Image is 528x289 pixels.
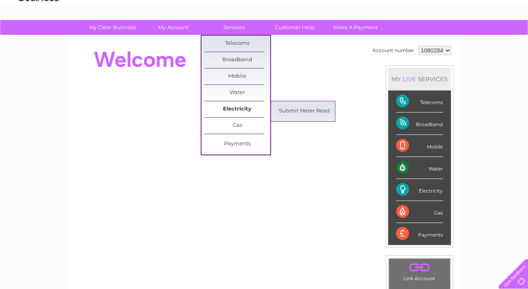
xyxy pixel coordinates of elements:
[18,21,59,45] img: logo.png
[391,261,448,275] a: .
[204,85,270,101] a: Water
[475,34,494,40] a: Contact
[204,68,270,84] a: Mobile
[430,34,454,40] a: Telecoms
[396,179,443,201] div: Electricity
[389,258,450,283] td: Link Account
[377,4,432,14] a: 0333 014 3131
[407,34,425,40] a: Energy
[204,118,270,134] a: Gas
[204,52,270,68] a: Broadband
[204,101,270,117] a: Electricity
[204,136,270,152] a: Payments
[201,20,267,35] a: Services
[396,223,443,245] div: Payments
[396,90,443,112] div: Telecoms
[396,112,443,134] div: Broadband
[396,201,443,223] div: Gas
[396,157,443,179] div: Water
[396,135,443,157] div: Mobile
[271,103,337,119] a: Submit Meter Read
[387,34,402,40] a: Water
[388,68,451,90] div: MY SERVICES
[140,20,206,35] a: My Account
[204,36,270,52] a: Telecoms
[323,20,389,35] a: Make A Payment
[458,34,470,40] a: Blog
[80,20,145,35] a: My Clear Business
[262,20,328,35] a: Customer Help
[502,34,520,40] a: Log out
[371,44,416,57] td: Account number
[76,4,453,39] div: Clear Business is a trading name of Verastar Limited (registered in [GEOGRAPHIC_DATA] No. 3667643...
[401,75,418,83] div: LIVE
